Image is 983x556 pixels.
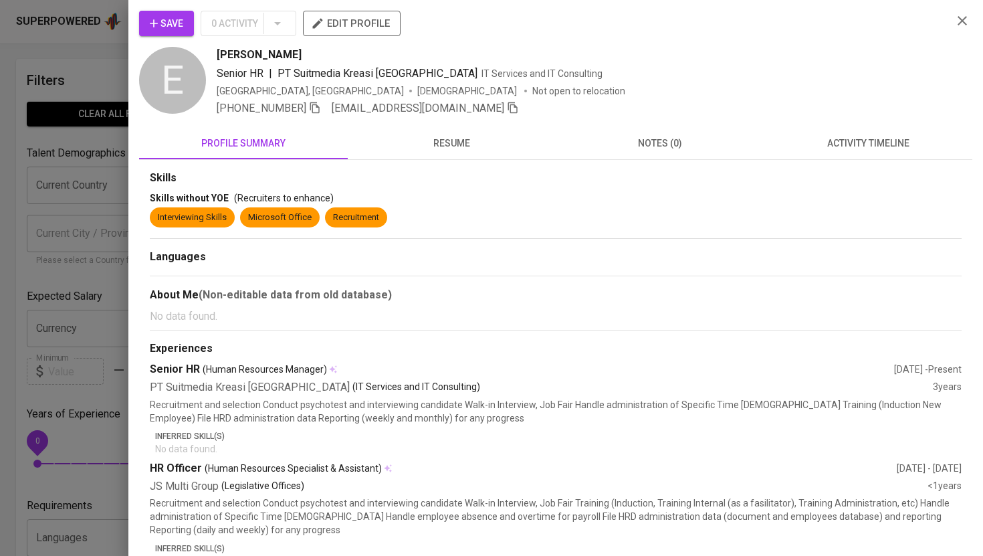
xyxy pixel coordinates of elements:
span: Senior HR [217,67,263,80]
span: [PERSON_NAME] [217,47,302,63]
p: Inferred Skill(s) [155,543,962,555]
div: HR Officer [150,461,897,476]
span: PT Suitmedia Kreasi [GEOGRAPHIC_DATA] [278,67,477,80]
div: <1 years [927,479,962,494]
p: (IT Services and IT Consulting) [352,380,480,395]
div: [DATE] - Present [894,363,962,376]
span: activity timeline [772,135,965,152]
p: Recruitment and selection Conduct psychotest and interviewing candidate Walk-in Interview, Job Fa... [150,398,962,425]
span: [PHONE_NUMBER] [217,102,306,114]
span: [EMAIL_ADDRESS][DOMAIN_NAME] [332,102,504,114]
div: E [139,47,206,114]
button: Save [139,11,194,36]
div: Microsoft Office [248,211,312,224]
div: Senior HR [150,362,894,377]
div: Recruitment [333,211,379,224]
p: Inferred Skill(s) [155,430,962,442]
div: Skills [150,171,962,186]
span: profile summary [147,135,340,152]
b: (Non-editable data from old database) [199,288,392,301]
span: Save [150,15,183,32]
div: [GEOGRAPHIC_DATA], [GEOGRAPHIC_DATA] [217,84,404,98]
span: | [269,66,272,82]
span: edit profile [314,15,390,32]
p: Not open to relocation [532,84,625,98]
div: Languages [150,250,962,265]
span: Skills without YOE [150,193,229,203]
div: [DATE] - [DATE] [897,462,962,475]
div: PT Suitmedia Kreasi [GEOGRAPHIC_DATA] [150,380,933,395]
span: (Recruiters to enhance) [234,193,334,203]
div: Experiences [150,341,962,357]
span: (Human Resources Manager) [203,363,327,376]
span: IT Services and IT Consulting [481,68,603,79]
span: [DEMOGRAPHIC_DATA] [417,84,519,98]
p: (Legislative Offices) [221,479,304,494]
p: No data found. [150,308,962,325]
div: About Me [150,287,962,303]
div: Interviewing Skills [158,211,227,224]
p: No data found. [155,442,962,456]
p: Recruitment and selection Conduct psychotest and interviewing candidate Walk-in Interview, Job Fa... [150,496,962,537]
span: (Human Resources Specialist & Assistant) [205,462,382,475]
div: 3 years [933,380,962,395]
a: edit profile [303,17,401,28]
span: notes (0) [564,135,756,152]
span: resume [356,135,548,152]
div: JS Multi Group [150,479,927,494]
button: edit profile [303,11,401,36]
